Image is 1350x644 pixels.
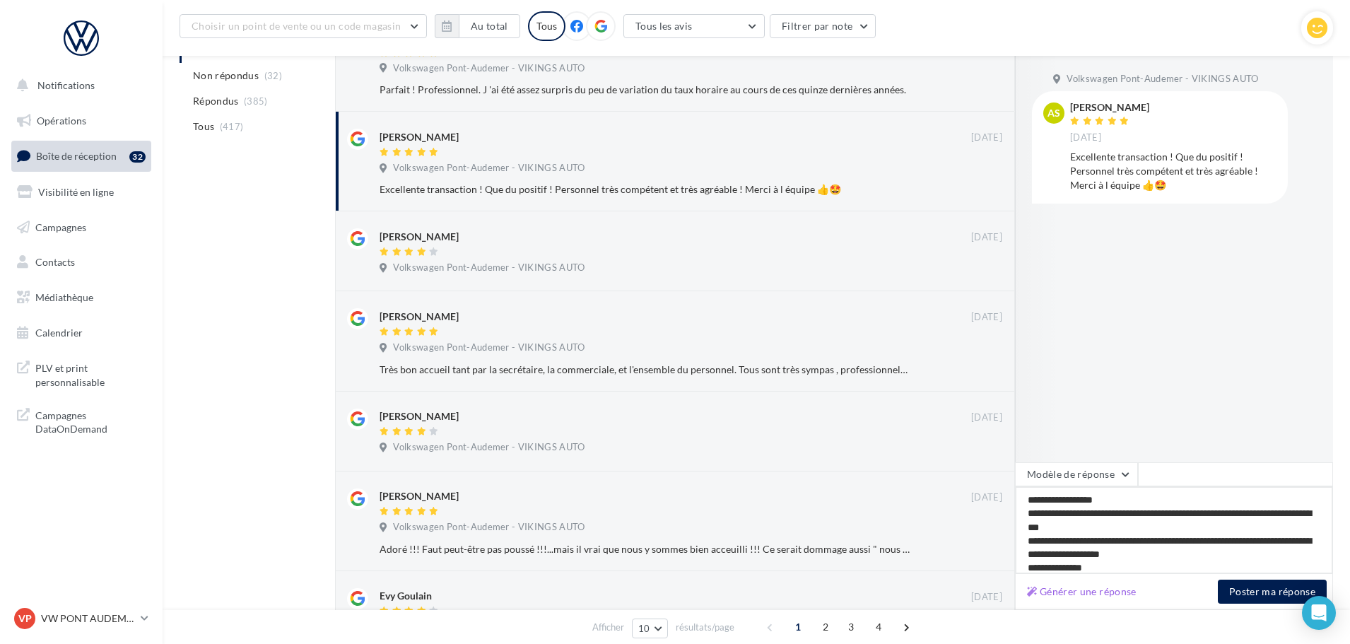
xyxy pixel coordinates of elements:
a: Calendrier [8,318,154,348]
div: [PERSON_NAME] [380,130,459,144]
div: [PERSON_NAME] [380,409,459,423]
span: (385) [244,95,268,107]
button: 10 [632,619,668,638]
div: [PERSON_NAME] [380,310,459,324]
p: VW PONT AUDEMER [41,611,135,626]
button: Générer une réponse [1021,583,1142,600]
a: Campagnes [8,213,154,242]
span: Visibilité en ligne [38,186,114,198]
a: Médiathèque [8,283,154,312]
span: [DATE] [971,411,1002,424]
div: Excellente transaction ! Que du positif ! Personnel très compétent et très agréable ! Merci à l é... [380,182,910,197]
span: PLV et print personnalisable [35,358,146,389]
a: Contacts [8,247,154,277]
span: Notifications [37,79,95,91]
span: [DATE] [971,491,1002,504]
div: Excellente transaction ! Que du positif ! Personnel très compétent et très agréable ! Merci à l é... [1070,150,1276,192]
span: Calendrier [35,327,83,339]
span: Volkswagen Pont-Audemer - VIKINGS AUTO [393,62,585,75]
span: Volkswagen Pont-Audemer - VIKINGS AUTO [393,441,585,454]
span: Volkswagen Pont-Audemer - VIKINGS AUTO [393,521,585,534]
span: Non répondus [193,69,259,83]
span: [DATE] [971,311,1002,324]
span: Volkswagen Pont-Audemer - VIKINGS AUTO [393,262,585,274]
span: Afficher [592,621,624,634]
span: Tous les avis [635,20,693,32]
a: Visibilité en ligne [8,177,154,207]
a: VP VW PONT AUDEMER [11,605,151,632]
a: PLV et print personnalisable [8,353,154,394]
div: Tous [528,11,565,41]
span: 4 [867,616,890,638]
button: Poster ma réponse [1218,580,1327,604]
span: (32) [264,70,282,81]
button: Filtrer par note [770,14,876,38]
button: Au total [435,14,520,38]
span: Campagnes DataOnDemand [35,406,146,436]
button: Tous les avis [623,14,765,38]
span: [DATE] [971,131,1002,144]
span: Volkswagen Pont-Audemer - VIKINGS AUTO [1067,73,1258,86]
span: As [1047,106,1060,120]
a: Boîte de réception32 [8,141,154,171]
div: Adoré !!! Faut peut-être pas poussé !!!...mais il vrai que nous y sommes bien acceuilli !!! Ce se... [380,542,910,556]
button: Notifications [8,71,148,100]
span: [DATE] [971,231,1002,244]
span: 2 [814,616,837,638]
span: Boîte de réception [36,150,117,162]
span: Volkswagen Pont-Audemer - VIKINGS AUTO [393,341,585,354]
div: Evy Goulain [380,589,432,603]
span: Contacts [35,256,75,268]
span: Répondus [193,94,239,108]
span: résultats/page [676,621,734,634]
span: (417) [220,121,244,132]
div: Parfait ! Professionnel. J 'ai été assez surpris du peu de variation du taux horaire au cours de ... [380,83,910,97]
span: Opérations [37,115,86,127]
span: [DATE] [971,591,1002,604]
button: Choisir un point de vente ou un code magasin [180,14,427,38]
span: Campagnes [35,221,86,233]
span: [DATE] [1070,131,1101,144]
button: Modèle de réponse [1015,462,1138,486]
button: Au total [459,14,520,38]
span: 1 [787,616,809,638]
span: Choisir un point de vente ou un code magasin [192,20,401,32]
span: Médiathèque [35,291,93,303]
a: Campagnes DataOnDemand [8,400,154,442]
div: Très bon accueil tant par la secrétaire, la commerciale, et l'ensemble du personnel. Tous sont tr... [380,363,910,377]
div: [PERSON_NAME] [380,489,459,503]
span: 3 [840,616,862,638]
a: Opérations [8,106,154,136]
div: [PERSON_NAME] [1070,103,1149,112]
div: [PERSON_NAME] [380,230,459,244]
div: 32 [129,151,146,163]
span: 10 [638,623,650,634]
span: VP [18,611,32,626]
span: Volkswagen Pont-Audemer - VIKINGS AUTO [393,162,585,175]
div: Open Intercom Messenger [1302,596,1336,630]
span: Tous [193,119,214,134]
